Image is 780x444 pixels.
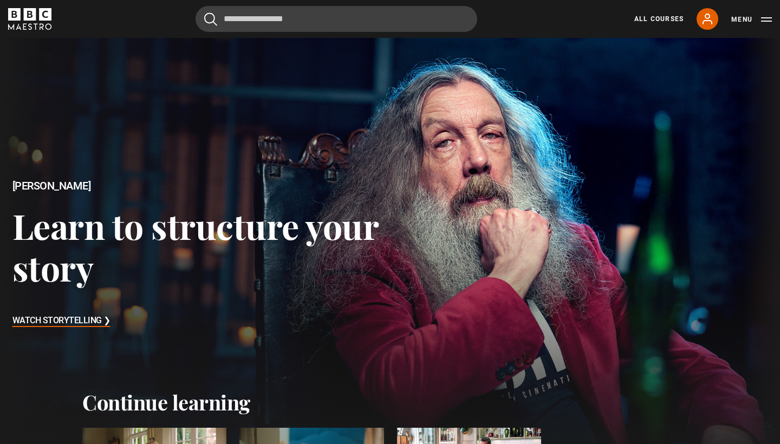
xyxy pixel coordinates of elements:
a: All Courses [634,14,684,24]
button: Toggle navigation [731,14,772,25]
h3: Watch Storytelling ❯ [12,313,110,329]
svg: BBC Maestro [8,8,51,30]
button: Submit the search query [204,12,217,26]
h2: Continue learning [82,390,698,415]
input: Search [196,6,477,32]
h2: [PERSON_NAME] [12,180,391,192]
h3: Learn to structure your story [12,205,391,289]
